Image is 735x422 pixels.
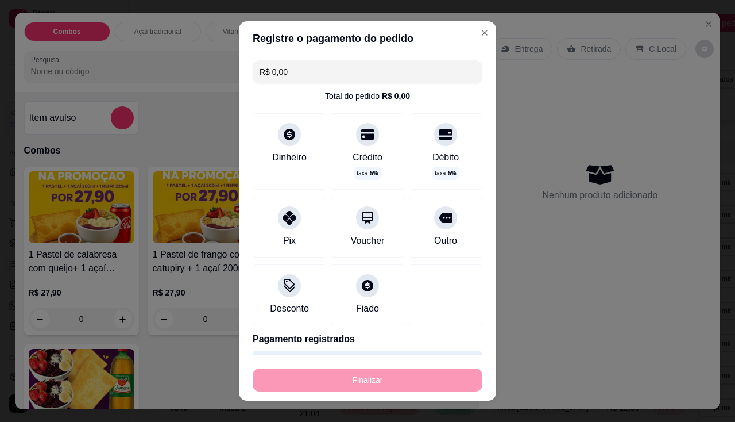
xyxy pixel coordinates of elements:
div: Crédito [353,151,382,164]
span: 5 % [448,169,456,178]
input: Ex.: hambúrguer de cordeiro [260,60,475,83]
div: Fiado [356,302,379,316]
div: Desconto [270,302,309,316]
div: Outro [434,234,457,248]
div: R$ 0,00 [382,90,410,102]
header: Registre o pagamento do pedido [239,21,496,56]
div: Voucher [351,234,385,248]
p: taxa [435,169,456,178]
div: Pix [283,234,296,248]
div: Dinheiro [272,151,307,164]
span: 5 % [370,169,378,178]
div: Débito [432,151,459,164]
p: taxa [357,169,378,178]
button: Close [475,24,494,42]
div: Total do pedido [325,90,410,102]
p: Pagamento registrados [253,332,482,346]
